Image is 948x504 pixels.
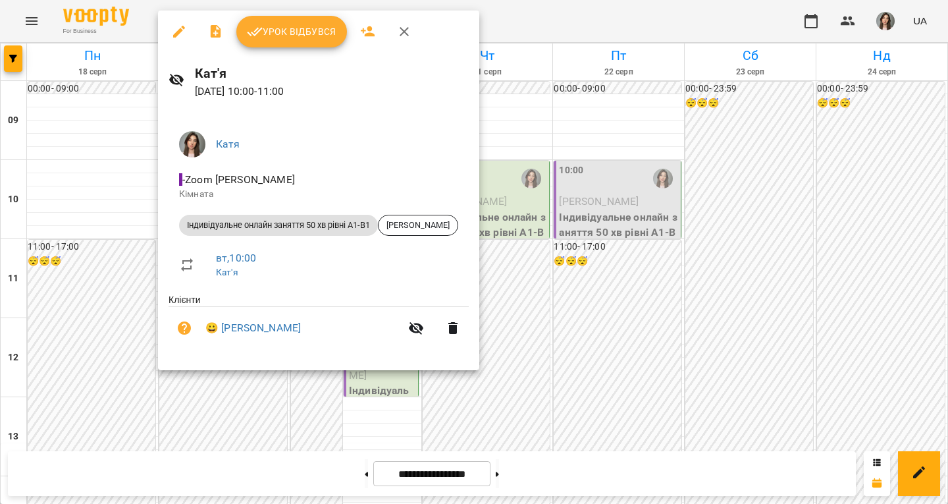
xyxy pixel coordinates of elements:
p: [DATE] 10:00 - 11:00 [195,84,469,99]
span: Індивідуальне онлайн заняття 50 хв рівні А1-В1 [179,219,378,231]
span: Урок відбувся [247,24,336,40]
a: Катя [216,138,240,150]
img: b4b2e5f79f680e558d085f26e0f4a95b.jpg [179,131,205,157]
span: [PERSON_NAME] [379,219,458,231]
p: Кімната [179,188,458,201]
button: Візит ще не сплачено. Додати оплату? [169,312,200,344]
button: Урок відбувся [236,16,347,47]
h6: Кат'я [195,63,469,84]
a: Кат'я [216,267,238,277]
ul: Клієнти [169,293,469,354]
a: 😀 [PERSON_NAME] [205,320,301,336]
span: - Zoom [PERSON_NAME] [179,173,298,186]
a: вт , 10:00 [216,252,256,264]
div: [PERSON_NAME] [378,215,458,236]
